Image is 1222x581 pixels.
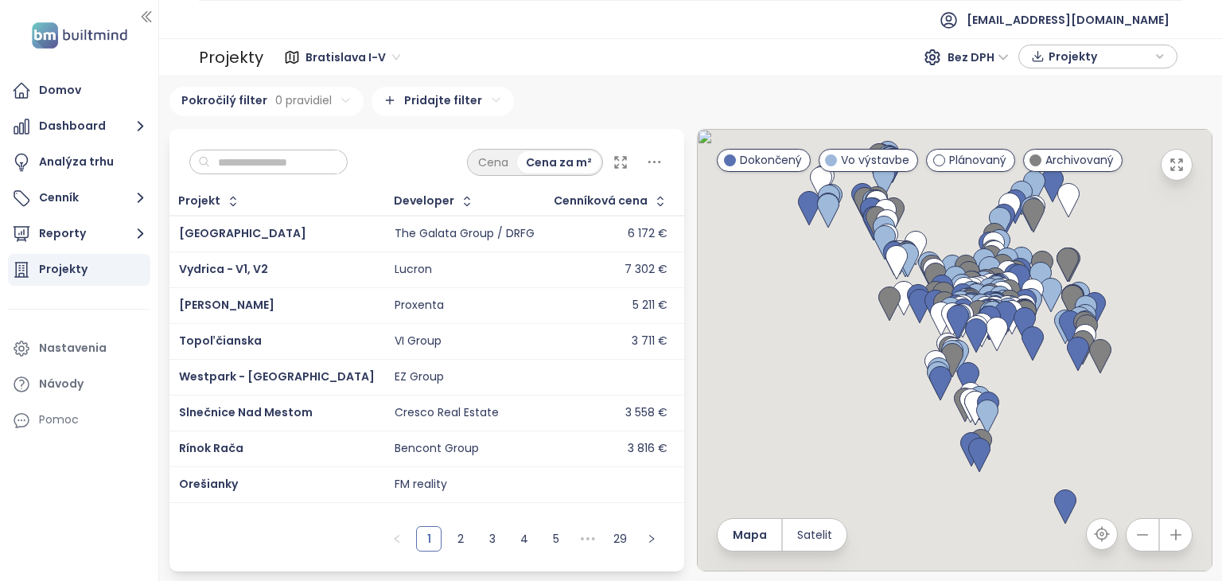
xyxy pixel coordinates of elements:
div: Cresco Real Estate [395,406,499,420]
div: Projekty [39,259,88,279]
div: 3 558 € [625,406,667,420]
div: Proxenta [395,298,444,313]
div: Pomoc [39,410,79,430]
a: Westpark - [GEOGRAPHIC_DATA] [179,368,375,384]
span: [EMAIL_ADDRESS][DOMAIN_NAME] [967,1,1169,39]
span: Mapa [733,526,767,544]
div: Návody [39,374,84,394]
button: Reporty [8,218,150,250]
a: Domov [8,75,150,107]
div: Developer [394,196,454,206]
div: Lucron [395,263,432,277]
li: Predchádzajúca strana [384,526,410,552]
img: logo [27,19,132,52]
div: Cena za m² [517,151,601,174]
span: ••• [575,526,601,552]
div: The Galata Group / DRFG [395,227,535,241]
div: VI Group [395,334,442,349]
a: 5 [544,527,568,551]
span: Archivovaný [1045,151,1114,169]
a: Nastavenia [8,333,150,365]
div: Bencont Group [395,442,479,456]
li: 3 [480,526,505,552]
a: Návody [8,368,150,400]
span: Vo výstavbe [841,151,909,169]
a: Rínok Rača [179,440,243,456]
div: Cena [469,151,517,174]
div: button [1027,45,1169,68]
div: Cenníková cena [554,196,648,206]
span: Dokončený [740,151,802,169]
a: [PERSON_NAME] [179,297,274,313]
span: Satelit [797,526,832,544]
div: 7 302 € [625,263,667,277]
div: Pomoc [8,404,150,436]
span: Plánovaný [949,151,1006,169]
a: 3 [481,527,504,551]
a: 2 [449,527,473,551]
div: FM reality [395,478,447,492]
span: left [392,534,402,544]
span: right [647,534,656,544]
button: Satelit [783,519,846,551]
div: Analýza trhu [39,152,114,172]
div: Pridajte filter [372,87,514,116]
div: Projekt [178,196,220,206]
div: 3 816 € [628,442,667,456]
li: 1 [416,526,442,552]
li: 5 [543,526,569,552]
button: right [639,526,664,552]
li: 4 [512,526,537,552]
button: Cenník [8,182,150,214]
span: Bez DPH [948,45,1009,69]
div: Projekty [199,41,263,73]
a: 29 [608,527,632,551]
button: left [384,526,410,552]
a: Projekty [8,254,150,286]
li: Nasledujúca strana [639,526,664,552]
div: Pokročilý filter [169,87,364,116]
a: Vydrica - V1, V2 [179,261,268,277]
a: Analýza trhu [8,146,150,178]
div: Domov [39,80,81,100]
li: 29 [607,526,632,552]
button: Dashboard [8,111,150,142]
div: 3 711 € [632,334,667,349]
a: 1 [417,527,441,551]
a: Slnečnice Nad Mestom [179,404,313,420]
span: Bratislava I-V [305,45,400,69]
li: Nasledujúcich 5 strán [575,526,601,552]
div: EZ Group [395,370,444,384]
div: 5 211 € [632,298,667,313]
div: 6 172 € [628,227,667,241]
a: Orešianky [179,476,238,492]
a: 4 [512,527,536,551]
li: 2 [448,526,473,552]
button: Mapa [718,519,781,551]
a: [GEOGRAPHIC_DATA] [179,225,306,241]
a: Topoľčianska [179,333,262,349]
div: Nastavenia [39,338,107,358]
span: 0 pravidiel [275,92,332,109]
span: Projekty [1049,45,1151,68]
